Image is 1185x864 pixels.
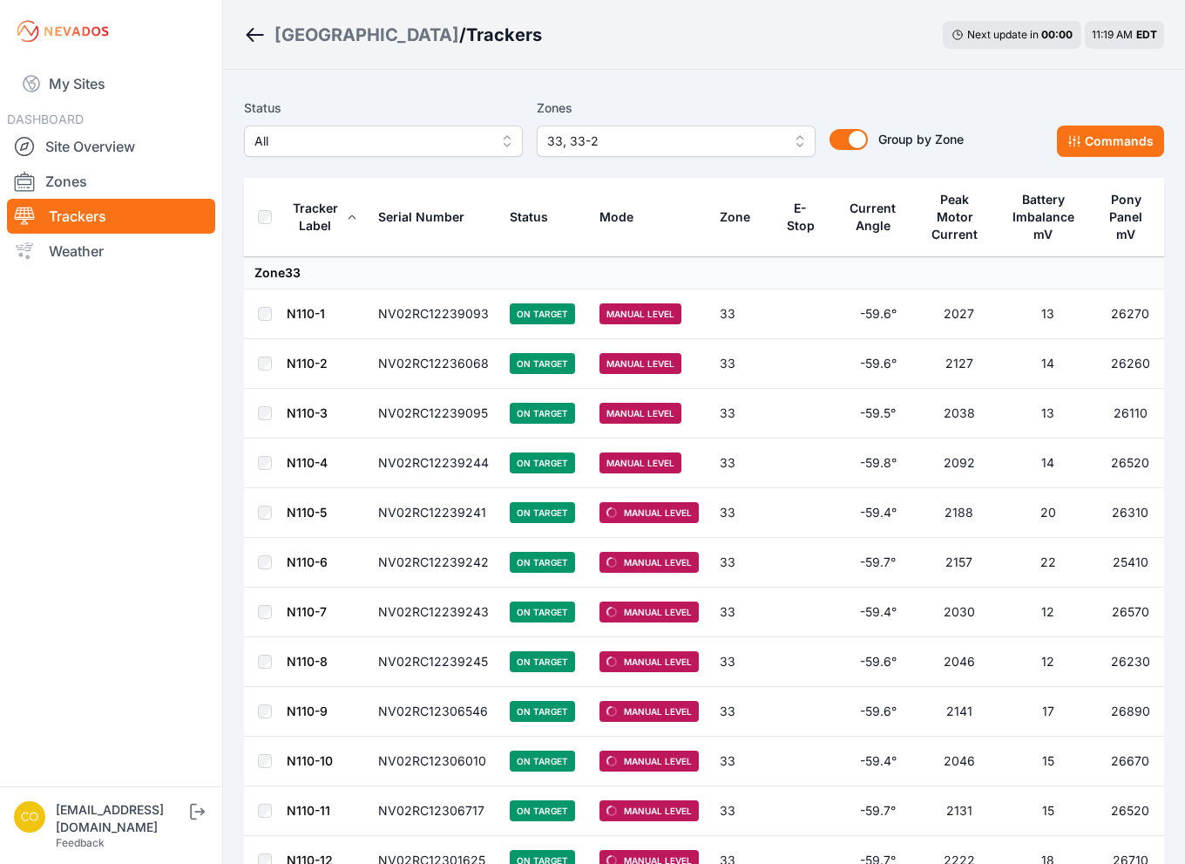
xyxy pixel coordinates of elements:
[7,164,215,199] a: Zones
[599,303,681,324] span: Manual Level
[720,208,750,226] div: Zone
[510,403,575,424] span: On Target
[837,389,918,439] td: -59.5°
[368,439,499,488] td: NV02RC12239244
[599,701,699,722] span: Manual Level
[848,187,908,247] button: Current Angle
[287,187,357,247] button: Tracker Label
[368,339,499,389] td: NV02RC12236068
[287,356,328,371] a: N110-2
[287,654,328,669] a: N110-8
[918,588,999,637] td: 2030
[378,196,478,238] button: Serial Number
[287,306,325,321] a: N110-1
[918,786,999,836] td: 2131
[720,196,764,238] button: Zone
[510,196,562,238] button: Status
[918,687,999,737] td: 2141
[599,552,699,573] span: Manual Level
[599,502,699,523] span: Manual Level
[368,588,499,637] td: NV02RC12239243
[244,257,1164,289] td: Zone 33
[837,786,918,836] td: -59.7°
[368,637,499,687] td: NV02RC12239245
[918,488,999,538] td: 2188
[599,353,681,374] span: Manual Level
[918,637,999,687] td: 2046
[709,339,775,389] td: 33
[510,602,575,622] span: On Target
[918,538,999,588] td: 2157
[1096,687,1164,737] td: 26890
[537,126,816,157] button: 33, 33-2
[1041,28,1073,42] div: 00 : 00
[7,63,215,105] a: My Sites
[709,488,775,538] td: 33
[7,199,215,234] a: Trackers
[999,786,1096,836] td: 15
[1096,737,1164,786] td: 26670
[378,208,464,226] div: Serial Number
[368,538,499,588] td: NV02RC12239242
[999,737,1096,786] td: 15
[287,455,328,470] a: N110-4
[967,28,1039,41] span: Next update in
[599,196,647,238] button: Mode
[599,602,699,622] span: Manual Level
[918,389,999,439] td: 2038
[1096,339,1164,389] td: 26260
[837,588,918,637] td: -59.4°
[709,637,775,687] td: 33
[709,786,775,836] td: 33
[999,588,1096,637] td: 12
[287,405,328,420] a: N110-3
[999,289,1096,339] td: 13
[1096,786,1164,836] td: 26520
[1096,588,1164,637] td: 26570
[1096,289,1164,339] td: 26270
[14,17,112,45] img: Nevados
[274,23,459,47] a: [GEOGRAPHIC_DATA]
[599,208,633,226] div: Mode
[244,12,542,58] nav: Breadcrumb
[918,439,999,488] td: 2092
[1092,28,1133,41] span: 11:19 AM
[510,552,575,573] span: On Target
[837,439,918,488] td: -59.8°
[56,801,186,836] div: [EMAIL_ADDRESS][DOMAIN_NAME]
[709,389,775,439] td: 33
[929,191,981,243] div: Peak Motor Current
[837,488,918,538] td: -59.4°
[287,604,327,619] a: N110-7
[837,538,918,588] td: -59.7°
[510,751,575,772] span: On Target
[244,126,523,157] button: All
[547,131,781,152] span: 33, 33-2
[999,637,1096,687] td: 12
[510,353,575,374] span: On Target
[1057,126,1164,157] button: Commands
[837,637,918,687] td: -59.6°
[510,208,548,226] div: Status
[918,339,999,389] td: 2127
[1096,488,1164,538] td: 26310
[999,538,1096,588] td: 22
[1136,28,1157,41] span: EDT
[7,112,84,126] span: DASHBOARD
[14,801,45,833] img: controlroomoperator@invenergy.com
[368,786,499,836] td: NV02RC12306717
[999,687,1096,737] td: 17
[878,132,964,146] span: Group by Zone
[254,131,488,152] span: All
[785,200,816,235] div: E-Stop
[709,439,775,488] td: 33
[709,687,775,737] td: 33
[287,505,327,520] a: N110-5
[999,488,1096,538] td: 20
[510,502,575,523] span: On Target
[837,289,918,339] td: -59.6°
[709,737,775,786] td: 33
[599,751,699,772] span: Manual Level
[1096,538,1164,588] td: 25410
